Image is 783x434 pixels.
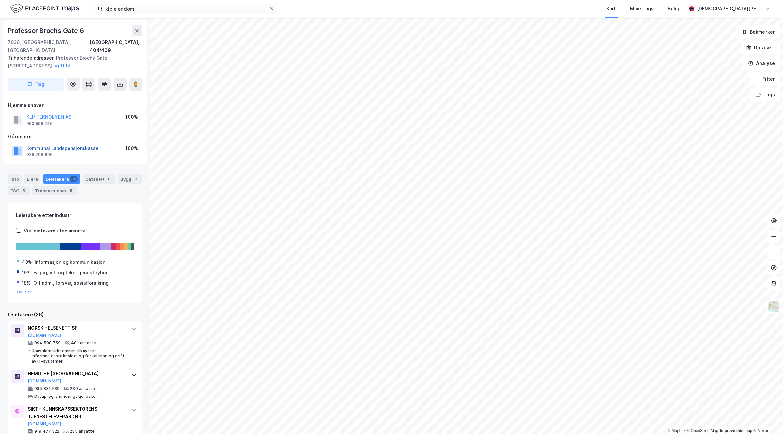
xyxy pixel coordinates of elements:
[43,174,80,184] div: Leietakere
[10,3,79,14] img: logo.f888ab2527a4732fd821a326f86c7f29.svg
[26,152,53,157] div: 938 708 606
[68,187,74,194] div: 5
[8,133,142,141] div: Gårdeiere
[34,429,59,434] div: 919 477 822
[749,72,780,85] button: Filter
[70,429,95,434] div: 235 ansatte
[736,25,780,38] button: Bokmerker
[697,5,762,13] div: [DEMOGRAPHIC_DATA][PERSON_NAME]
[8,55,56,61] span: Tilhørende adresser:
[741,41,780,54] button: Datasett
[21,187,27,194] div: 5
[720,428,752,433] a: Improve this map
[28,370,125,378] div: HEMIT HF [GEOGRAPHIC_DATA]
[70,176,78,182] div: 36
[16,211,134,219] div: Leietakere etter industri
[743,57,780,70] button: Analyse
[33,269,109,277] div: Faglig, vit. og tekn. tjenesteyting
[71,340,96,346] div: 401 ansatte
[28,333,61,338] button: [DOMAIN_NAME]
[8,25,85,36] div: Professor Brochs Gate 6
[118,174,142,184] div: Bygg
[8,101,142,109] div: Hjemmelshaver
[22,269,31,277] div: 19%
[33,279,109,287] div: Off.adm., forsvar, sosialforsikring
[17,290,32,295] button: Og 7 til
[630,5,653,13] div: Mine Tags
[90,38,142,54] div: [GEOGRAPHIC_DATA], 404/409
[24,174,40,184] div: Eiere
[125,113,138,121] div: 100%
[32,186,77,195] div: Transaksjoner
[28,405,125,421] div: SIKT - KUNNSKAPSSEKTORENS TJENESTELEVERANDØR
[106,176,113,182] div: 6
[83,174,115,184] div: Datasett
[28,378,61,383] button: [DOMAIN_NAME]
[22,279,31,287] div: 18%
[8,78,64,91] button: Tag
[35,258,105,266] div: Informasjon og kommunikasjon
[8,174,22,184] div: Info
[750,88,780,101] button: Tags
[8,54,137,70] div: Professor Brochs Gate [STREET_ADDRESS]
[125,144,138,152] div: 100%
[22,258,32,266] div: 43%
[28,421,61,427] button: [DOMAIN_NAME]
[768,301,780,313] img: Z
[34,386,60,391] div: 985 831 580
[687,428,718,433] a: OpenStreetMap
[133,176,139,182] div: 3
[34,394,97,399] div: Dataprogrammeringstjenester
[28,324,125,332] div: NORSK HELSENETT SF
[750,403,783,434] iframe: Chat Widget
[8,186,30,195] div: ESG
[8,311,142,319] div: Leietakere (36)
[34,340,61,346] div: 994 598 759
[103,4,269,14] input: Søk på adresse, matrikkel, gårdeiere, leietakere eller personer
[8,38,90,54] div: 7030, [GEOGRAPHIC_DATA], [GEOGRAPHIC_DATA]
[32,348,125,364] div: Konsulentvirksomhet tilknyttet informasjonsteknologi og forvaltning og drift av IT-systemer
[26,121,53,126] div: 990 598 746
[24,227,86,235] div: Vis leietakere uten ansatte
[668,5,679,13] div: Bolig
[606,5,616,13] div: Kart
[70,386,95,391] div: 280 ansatte
[668,428,685,433] a: Mapbox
